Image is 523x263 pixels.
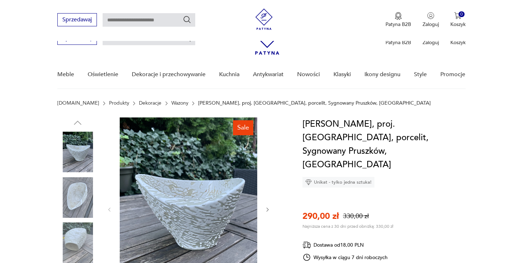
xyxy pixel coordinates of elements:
p: Koszyk [450,39,466,46]
div: Wysyłka w ciągu 7 dni roboczych [302,253,388,262]
a: Dekoracje [139,100,161,106]
button: Szukaj [183,15,191,24]
a: Kuchnia [219,61,239,88]
a: Nowości [297,61,320,88]
img: Zdjęcie produktu wazon ikebana, proj. Gołajewska, porcelit, Sygnowany Pruszków, PRL [57,132,98,172]
button: Patyna B2B [385,12,411,28]
img: Ikona koszyka [454,12,461,19]
p: Patyna B2B [385,21,411,28]
div: Unikat - tylko jedna sztuka! [302,177,374,188]
button: Sprzedawaj [57,13,97,26]
p: 330,00 zł [343,212,369,221]
img: Ikona dostawy [302,241,311,249]
div: Sale [233,120,253,135]
p: [PERSON_NAME], proj. [GEOGRAPHIC_DATA], porcelit, Sygnowany Pruszków, [GEOGRAPHIC_DATA] [198,100,431,106]
img: Zdjęcie produktu wazon ikebana, proj. Gołajewska, porcelit, Sygnowany Pruszków, PRL [57,222,98,263]
a: Oświetlenie [88,61,118,88]
a: Sprzedawaj [57,36,97,41]
h1: [PERSON_NAME], proj. [GEOGRAPHIC_DATA], porcelit, Sygnowany Pruszków, [GEOGRAPHIC_DATA] [302,117,466,172]
p: Patyna B2B [385,39,411,46]
p: Zaloguj [423,39,439,46]
a: Promocje [440,61,465,88]
p: Najniższa cena z 30 dni przed obniżką: 330,00 zł [302,223,393,229]
img: Ikona diamentu [305,179,312,185]
div: 0 [459,11,465,17]
a: Klasyki [333,61,351,88]
p: 290,00 zł [302,210,339,222]
a: Style [414,61,427,88]
a: Ikony designu [364,61,400,88]
img: Patyna - sklep z meblami i dekoracjami vintage [253,9,275,30]
button: 0Koszyk [450,12,466,28]
a: Dekoracje i przechowywanie [132,61,206,88]
p: Zaloguj [423,21,439,28]
a: Sprzedawaj [57,18,97,23]
div: Dostawa od 18,00 PLN [302,241,388,249]
a: [DOMAIN_NAME] [57,100,99,106]
p: Koszyk [450,21,466,28]
a: Antykwariat [253,61,284,88]
a: Wazony [171,100,188,106]
a: Meble [57,61,74,88]
a: Produkty [109,100,129,106]
img: Ikona medalu [395,12,402,20]
img: Zdjęcie produktu wazon ikebana, proj. Gołajewska, porcelit, Sygnowany Pruszków, PRL [57,177,98,218]
img: Ikonka użytkownika [427,12,434,19]
button: Zaloguj [423,12,439,28]
a: Ikona medaluPatyna B2B [385,12,411,28]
